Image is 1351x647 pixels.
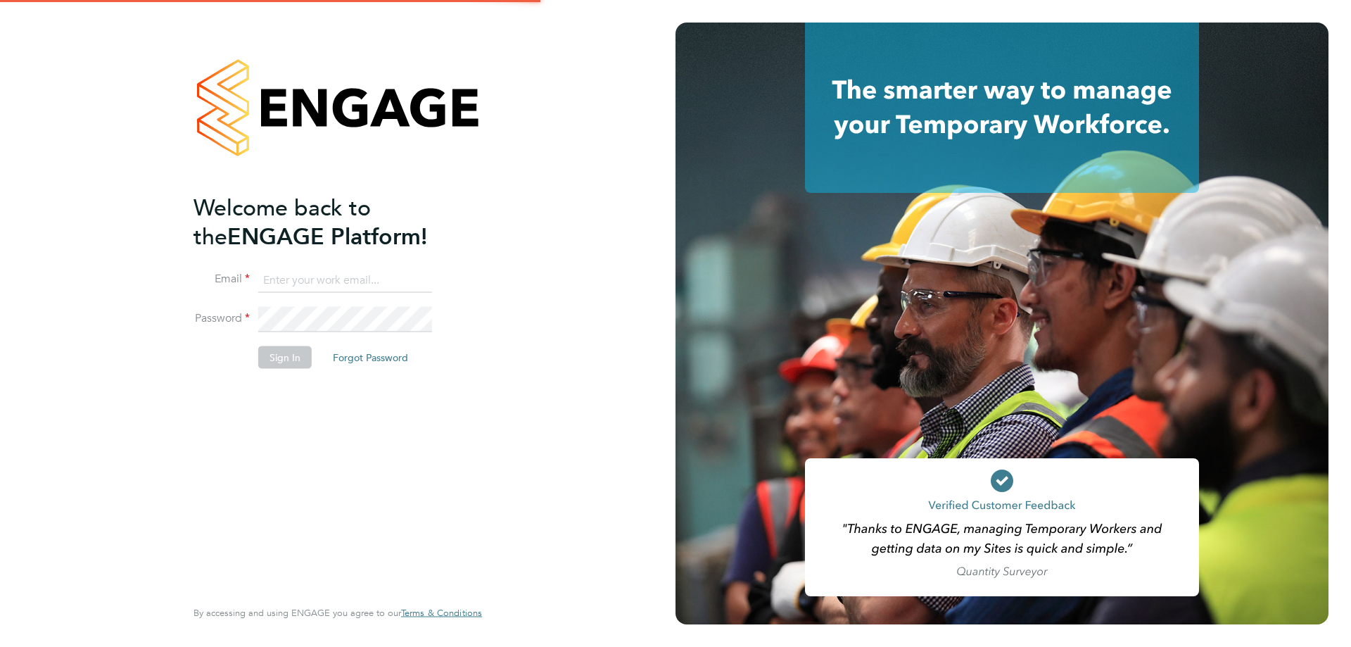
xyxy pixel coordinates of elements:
button: Forgot Password [322,346,419,369]
span: By accessing and using ENGAGE you agree to our [194,607,482,619]
label: Email [194,272,250,287]
label: Password [194,311,250,326]
span: Welcome back to the [194,194,371,250]
input: Enter your work email... [258,268,432,293]
a: Terms & Conditions [401,608,482,619]
button: Sign In [258,346,312,369]
h2: ENGAGE Platform! [194,193,468,251]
